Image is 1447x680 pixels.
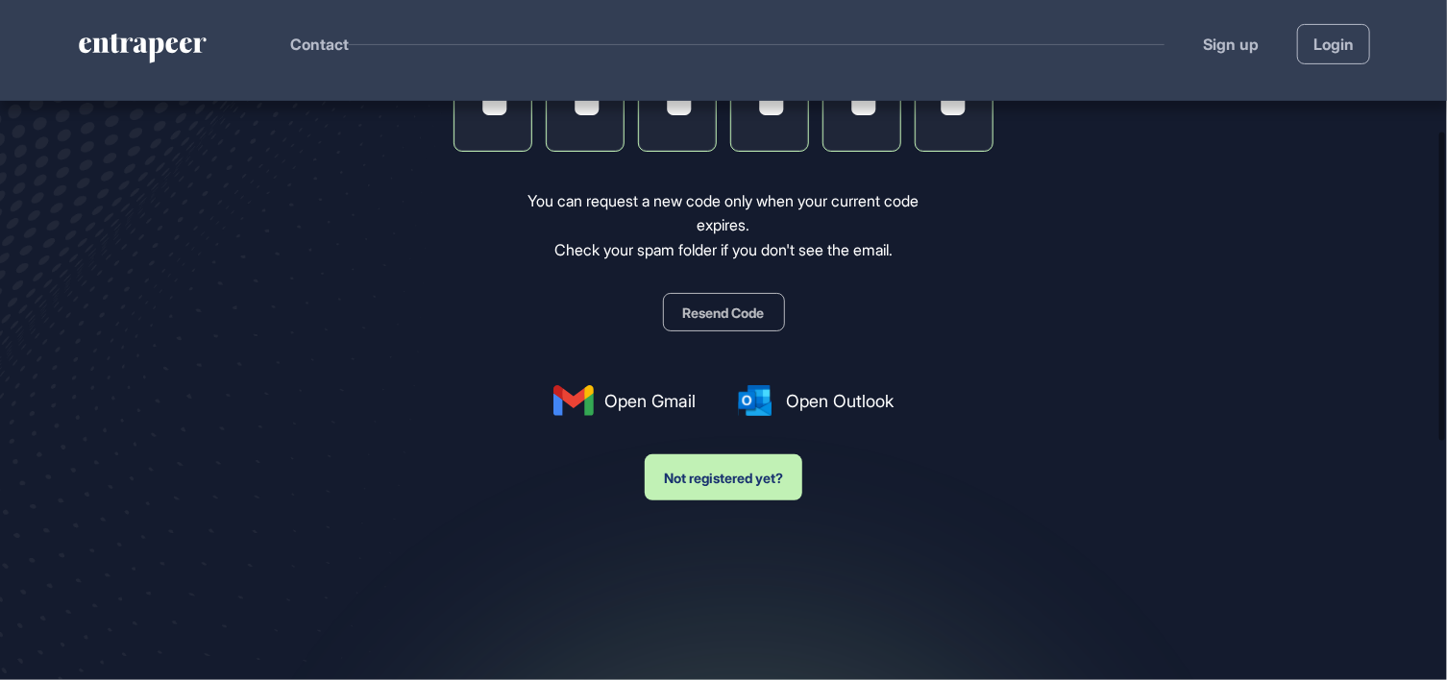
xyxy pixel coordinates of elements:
[77,34,208,70] a: entrapeer-logo
[787,388,895,414] span: Open Outlook
[1297,24,1370,64] a: Login
[663,293,785,331] button: Resend Code
[605,388,697,414] span: Open Gmail
[1203,33,1259,56] a: Sign up
[645,454,802,500] button: Not registered yet?
[502,189,946,263] div: You can request a new code only when your current code expires. Check your spam folder if you don...
[645,435,802,500] a: Not registered yet?
[290,32,349,57] button: Contact
[735,385,895,416] a: Open Outlook
[553,385,697,416] a: Open Gmail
